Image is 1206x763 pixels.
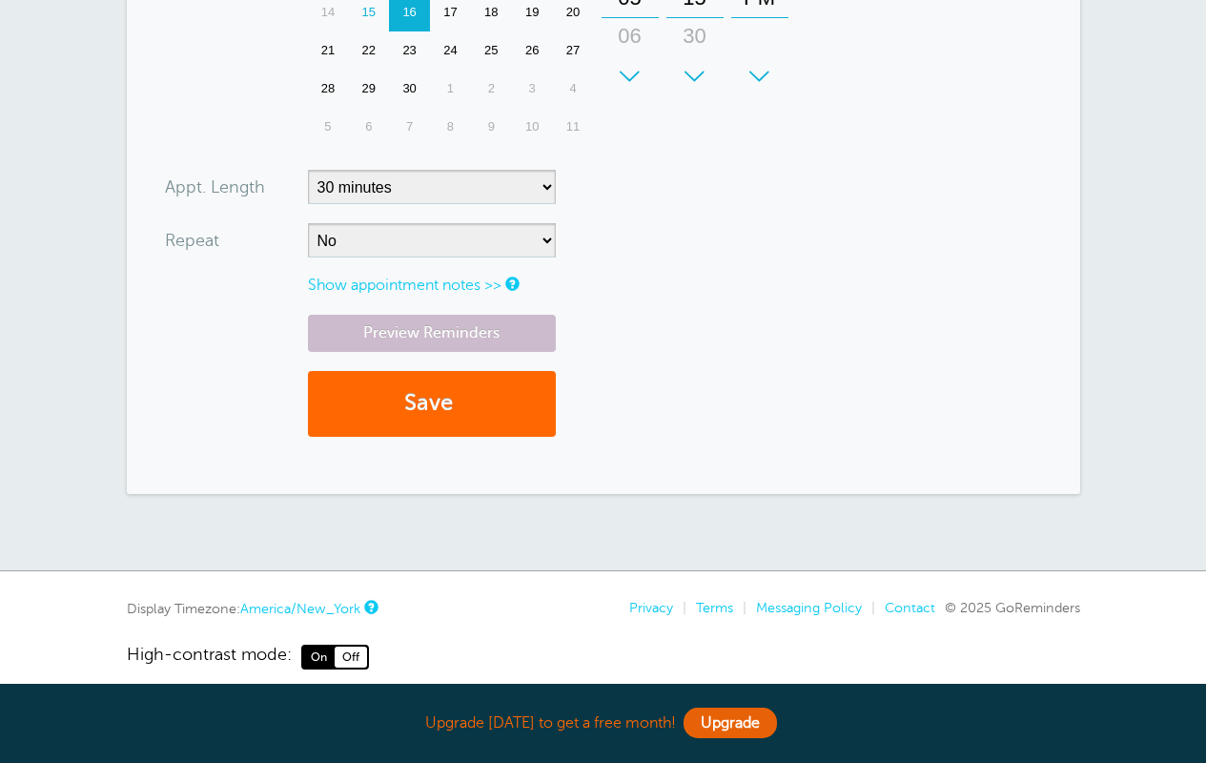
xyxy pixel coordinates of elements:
label: Repeat [165,232,219,249]
div: 4 [553,70,594,108]
div: Friday, October 3 [512,70,553,108]
div: 2 [471,70,512,108]
div: Wednesday, October 8 [430,108,471,146]
div: 26 [512,31,553,70]
div: 7 [389,108,430,146]
div: Monday, October 6 [348,108,389,146]
li: | [673,600,686,616]
li: | [862,600,875,616]
div: Saturday, October 11 [553,108,594,146]
a: Terms [696,600,733,615]
span: © 2025 GoReminders [945,600,1080,615]
div: Thursday, October 9 [471,108,512,146]
div: 5 [308,108,349,146]
div: 30 [389,70,430,108]
div: 8 [430,108,471,146]
div: Sunday, September 28 [308,70,349,108]
a: This is the timezone being used to display dates and times to you on this device. Click the timez... [364,601,376,613]
div: 1 [430,70,471,108]
label: Appt. Length [165,178,265,196]
div: 30 [672,17,718,55]
div: Wednesday, October 1 [430,70,471,108]
div: 3 [512,70,553,108]
div: 25 [471,31,512,70]
span: High-contrast mode: [127,645,292,670]
a: Upgrade [684,708,777,738]
div: Sunday, October 5 [308,108,349,146]
div: Saturday, September 27 [553,31,594,70]
div: 10 [512,108,553,146]
div: Saturday, October 4 [553,70,594,108]
div: Friday, October 10 [512,108,553,146]
div: 45 [672,55,718,93]
a: Preview Reminders [308,315,556,352]
div: Tuesday, September 30 [389,70,430,108]
div: Tuesday, October 7 [389,108,430,146]
div: Tuesday, September 23 [389,31,430,70]
div: 21 [308,31,349,70]
div: 6 [348,108,389,146]
div: 07 [607,55,653,93]
a: Messaging Policy [756,600,862,615]
div: 23 [389,31,430,70]
div: Friday, September 26 [512,31,553,70]
span: On [303,647,335,668]
a: High-contrast mode: On Off [127,645,1080,670]
a: Privacy [629,600,673,615]
span: Off [335,647,367,668]
div: Thursday, September 25 [471,31,512,70]
div: Wednesday, September 24 [430,31,471,70]
a: Contact [885,600,935,615]
div: Display Timezone: [127,600,376,617]
a: Show appointment notes >> [308,277,501,294]
button: Save [308,371,556,437]
div: Monday, September 22 [348,31,389,70]
div: 22 [348,31,389,70]
div: 06 [607,17,653,55]
div: Sunday, September 21 [308,31,349,70]
div: 27 [553,31,594,70]
div: 29 [348,70,389,108]
div: Thursday, October 2 [471,70,512,108]
a: Notes are for internal use only, and are not visible to your clients. [505,278,517,290]
li: | [733,600,746,616]
div: 9 [471,108,512,146]
div: 11 [553,108,594,146]
div: Upgrade [DATE] to get a free month! [127,703,1080,744]
div: 28 [308,70,349,108]
div: 24 [430,31,471,70]
a: America/New_York [240,601,360,616]
div: Monday, September 29 [348,70,389,108]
